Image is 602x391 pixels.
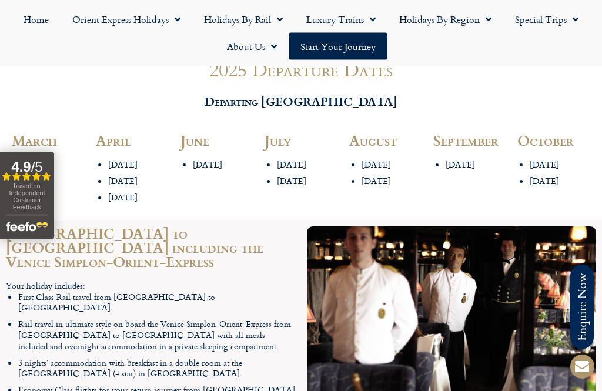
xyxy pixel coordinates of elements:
[277,160,337,171] li: [DATE]
[215,33,289,60] a: About Us
[18,319,295,352] li: Rail travel in ultimate style on board the Venice Simplon-Orient-Express from [GEOGRAPHIC_DATA] t...
[295,6,387,33] a: Luxury Trains
[96,134,168,148] h2: April
[349,134,422,148] h2: August
[108,176,168,188] li: [DATE]
[517,134,590,148] h2: October
[530,160,590,171] li: [DATE]
[362,176,422,188] li: [DATE]
[24,193,84,204] li: [DATE]
[180,134,253,148] h2: June
[6,227,295,269] h2: [GEOGRAPHIC_DATA] to [GEOGRAPHIC_DATA] including the Venice Simplon-Orient-Express
[205,93,397,111] span: Departing [GEOGRAPHIC_DATA]
[277,176,337,188] li: [DATE]
[446,160,506,171] li: [DATE]
[24,176,84,188] li: [DATE]
[387,6,503,33] a: Holidays by Region
[530,176,590,188] li: [DATE]
[12,6,61,33] a: Home
[61,6,192,33] a: Orient Express Holidays
[108,160,168,171] li: [DATE]
[12,134,84,148] h2: March
[24,160,84,171] li: [DATE]
[6,6,596,60] nav: Menu
[6,59,596,81] h1: 2025 Departure Dates
[289,33,387,60] a: Start your Journey
[362,160,422,171] li: [DATE]
[265,134,337,148] h2: July
[108,193,168,204] li: [DATE]
[193,160,253,171] li: [DATE]
[18,358,295,380] li: 3 nights’ accommodation with breakfast in a double room at the [GEOGRAPHIC_DATA] (4 star) in [GEO...
[18,292,295,314] li: First Class Rail travel from [GEOGRAPHIC_DATA] to [GEOGRAPHIC_DATA].
[503,6,590,33] a: Special Trips
[192,6,295,33] a: Holidays by Rail
[433,134,506,148] h2: September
